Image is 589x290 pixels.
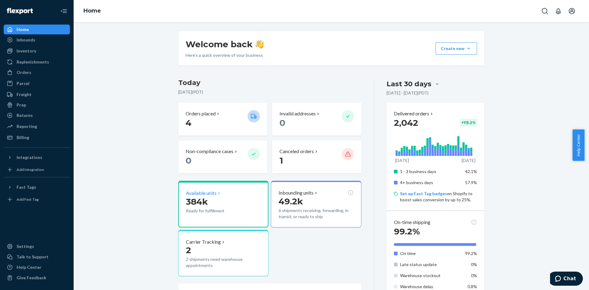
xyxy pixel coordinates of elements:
[4,90,70,99] a: Freight
[465,180,477,185] span: 57.9%
[4,100,70,110] a: Prep
[552,5,564,17] button: Open notifications
[186,155,191,166] span: 0
[279,196,303,207] span: 49.2k
[4,25,70,34] a: Home
[186,110,216,117] p: Orders placed
[4,262,70,272] a: Help Center
[7,8,33,14] img: Flexport logo
[279,110,316,117] p: Invalid addresses
[400,273,460,279] p: Warehouse stockout
[79,2,106,20] ol: breadcrumbs
[4,35,70,45] a: Inbounds
[4,57,70,67] a: Replenishments
[400,168,460,175] p: 1 - 3 business days
[17,59,49,65] div: Replenishments
[572,130,584,161] button: Help Center
[178,181,268,227] button: Available units384kReady for fulfillment
[186,148,233,155] p: Non-compliance cases
[400,191,477,203] p: on Shopify to boost sales conversion by up to 25%.
[186,190,217,197] p: Available units
[394,110,434,117] button: Delivered orders
[539,5,551,17] button: Open Search Box
[566,5,578,17] button: Open account menu
[178,89,361,95] p: [DATE] ( PDT )
[186,52,264,58] p: Here’s a quick overview of your business
[4,153,70,162] button: Integrations
[17,69,31,75] div: Orders
[4,79,70,88] a: Parcel
[279,207,353,220] p: 6 shipments receiving, forwarding, in transit, or ready to ship
[4,182,70,192] button: Fast Tags
[17,184,36,190] div: Fast Tags
[186,39,264,50] h1: Welcome back
[17,37,35,43] div: Inbounds
[17,26,29,33] div: Home
[387,79,431,89] div: Last 30 days
[17,102,26,108] div: Prep
[4,68,70,77] a: Orders
[178,230,268,276] button: Carrier Tracking22 shipments need warehouse appointments
[550,272,583,287] iframe: Opens a widget where you can chat to one of our agents
[186,208,243,214] p: Ready for fulfillment
[178,141,267,173] button: Non-compliance cases 0
[400,180,460,186] p: 4+ business days
[436,42,477,55] button: Create new
[460,119,477,126] div: + 115.2 %
[186,245,191,255] span: 2
[394,219,430,226] p: On-time shipping
[17,112,33,118] div: Returns
[394,118,418,128] span: 2,042
[471,262,477,267] span: 0%
[17,243,34,249] div: Settings
[17,134,29,141] div: Billing
[4,46,70,56] a: Inventory
[462,157,475,164] p: [DATE]
[4,273,70,283] button: Give Feedback
[17,264,41,270] div: Help Center
[255,40,264,48] img: hand-wave emoji
[272,141,361,173] button: Canceled orders 1
[17,80,29,87] div: Parcel
[186,118,191,128] span: 4
[17,123,37,130] div: Reporting
[465,251,477,256] span: 99.2%
[468,284,477,289] span: 0.8%
[186,238,221,246] p: Carrier Tracking
[17,254,48,260] div: Talk to Support
[279,148,314,155] p: Canceled orders
[4,110,70,120] a: Returns
[17,167,44,172] div: Add Integration
[279,118,285,128] span: 0
[17,91,32,98] div: Freight
[471,273,477,278] span: 0%
[400,191,447,196] a: Set up Fast Tag badges
[4,133,70,142] a: Billing
[186,256,261,269] p: 2 shipments need warehouse appointments
[465,169,477,174] span: 42.1%
[400,284,460,290] p: Warehouse delay
[17,154,42,160] div: Integrations
[272,103,361,136] button: Invalid addresses 0
[400,261,460,268] p: Late status update
[58,5,70,17] button: Close Navigation
[186,196,208,207] span: 384k
[4,252,70,262] button: Talk to Support
[4,195,70,204] a: Add Fast Tag
[279,189,314,196] p: Inbounding units
[400,250,460,257] p: On time
[178,78,361,88] h3: Today
[387,90,429,96] p: [DATE] - [DATE] ( PDT )
[17,197,39,202] div: Add Fast Tag
[4,242,70,251] a: Settings
[17,48,36,54] div: Inventory
[178,103,267,136] button: Orders placed 4
[83,7,101,14] a: Home
[4,122,70,131] a: Reporting
[271,181,361,227] button: Inbounding units49.2k6 shipments receiving, forwarding, in transit, or ready to ship
[17,275,46,281] div: Give Feedback
[395,157,409,164] p: [DATE]
[4,165,70,175] a: Add Integration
